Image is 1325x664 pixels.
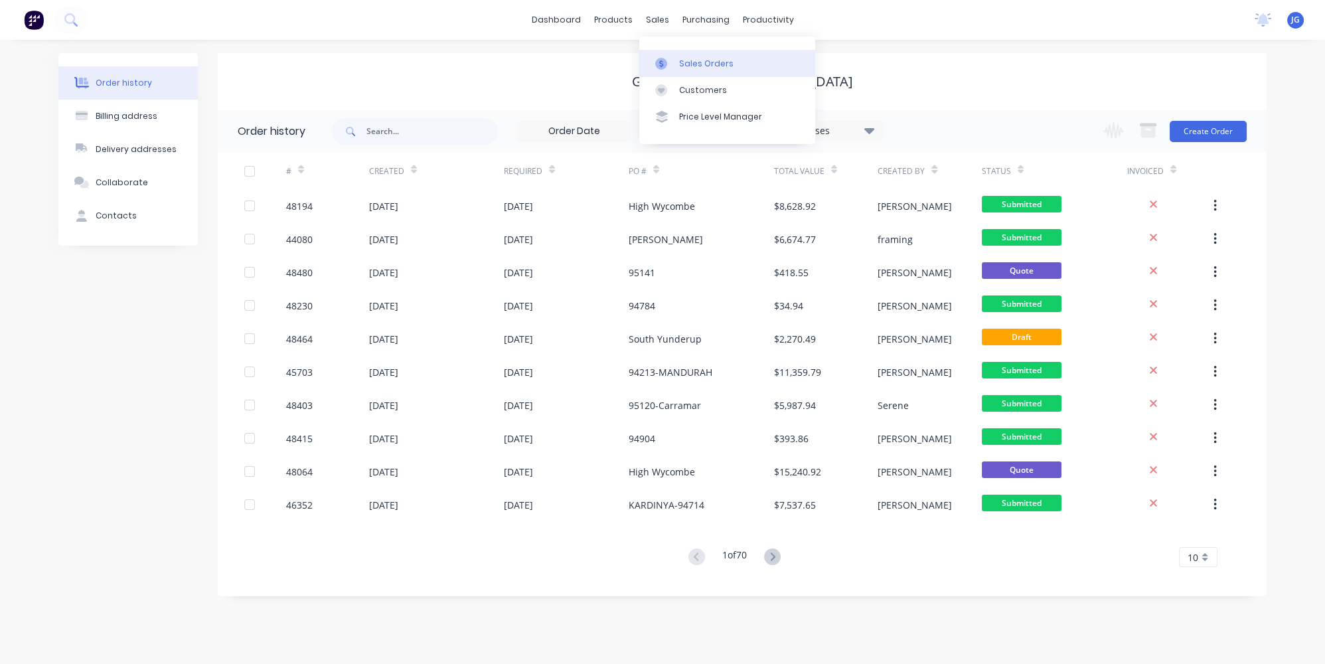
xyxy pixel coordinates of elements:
div: 94213-MANDURAH [629,365,712,379]
div: Price Level Manager [679,111,762,123]
div: [DATE] [369,365,398,379]
div: Created By [878,153,981,189]
div: [PERSON_NAME] [878,266,952,280]
div: 46352 [286,498,313,512]
div: [DATE] [369,465,398,479]
span: Submitted [982,362,1061,378]
span: Quote [982,461,1061,478]
div: [DATE] [369,199,398,213]
div: 48230 [286,299,313,313]
div: $8,628.92 [774,199,816,213]
div: [DATE] [504,498,533,512]
div: [DATE] [504,299,533,313]
div: Required [504,165,542,177]
div: [DATE] [369,432,398,446]
div: PO # [629,153,774,189]
div: [PERSON_NAME] [878,432,952,446]
div: [DATE] [369,232,398,246]
div: 15 Statuses [771,124,882,138]
div: [DATE] [504,465,533,479]
div: $34.94 [774,299,803,313]
div: 94904 [629,432,655,446]
div: Collaborate [96,177,148,189]
a: Price Level Manager [639,104,815,130]
span: Quote [982,262,1061,279]
div: $7,537.65 [774,498,816,512]
div: 1 of 70 [722,548,747,567]
div: 48464 [286,332,313,346]
div: [DATE] [504,398,533,412]
img: Factory [24,10,44,30]
div: # [286,165,291,177]
div: products [587,10,639,30]
div: [DATE] [369,398,398,412]
button: Contacts [58,199,198,232]
div: PO # [629,165,647,177]
div: [DATE] [369,498,398,512]
div: [DATE] [369,266,398,280]
div: 95141 [629,266,655,280]
div: 48194 [286,199,313,213]
button: Collaborate [58,166,198,199]
div: $393.86 [774,432,809,446]
div: [DATE] [369,332,398,346]
div: [PERSON_NAME] [878,299,952,313]
div: $418.55 [774,266,809,280]
div: Sales Orders [679,58,734,70]
div: $6,674.77 [774,232,816,246]
div: [DATE] [504,199,533,213]
div: 48480 [286,266,313,280]
div: 44080 [286,232,313,246]
div: [DATE] [504,266,533,280]
div: purchasing [676,10,736,30]
div: Created By [878,165,925,177]
div: Created [369,165,404,177]
div: 94784 [629,299,655,313]
div: [DATE] [504,365,533,379]
div: [PERSON_NAME] [629,232,703,246]
div: $5,987.94 [774,398,816,412]
div: Delivery addresses [96,143,177,155]
div: KARDINYA-94714 [629,498,704,512]
button: Order history [58,66,198,100]
div: Contacts [96,210,137,222]
span: Draft [982,329,1061,345]
div: Order history [238,124,305,139]
div: Customers [679,84,727,96]
div: 48064 [286,465,313,479]
span: 10 [1188,550,1198,564]
input: Search... [366,118,498,145]
a: dashboard [525,10,587,30]
div: $11,359.79 [774,365,821,379]
button: Billing address [58,100,198,133]
span: Submitted [982,229,1061,246]
div: High Wycombe [629,199,695,213]
button: Delivery addresses [58,133,198,166]
div: Granny Flat [GEOGRAPHIC_DATA] [632,74,853,90]
div: Status [982,153,1127,189]
div: framing [878,232,913,246]
div: $2,270.49 [774,332,816,346]
div: [DATE] [369,299,398,313]
div: [PERSON_NAME] [878,365,952,379]
div: [PERSON_NAME] [878,498,952,512]
div: Order history [96,77,152,89]
div: 45703 [286,365,313,379]
span: Submitted [982,295,1061,312]
div: 48415 [286,432,313,446]
div: [DATE] [504,432,533,446]
div: South Yunderup [629,332,702,346]
span: JG [1291,14,1300,26]
div: # [286,153,369,189]
div: Created [369,153,504,189]
div: [DATE] [504,332,533,346]
a: Customers [639,77,815,104]
div: Total Value [774,165,824,177]
span: Submitted [982,495,1061,511]
div: 48403 [286,398,313,412]
div: 95120-Carramar [629,398,701,412]
div: $15,240.92 [774,465,821,479]
div: Status [982,165,1011,177]
div: [PERSON_NAME] [878,465,952,479]
div: Invoiced [1127,165,1164,177]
